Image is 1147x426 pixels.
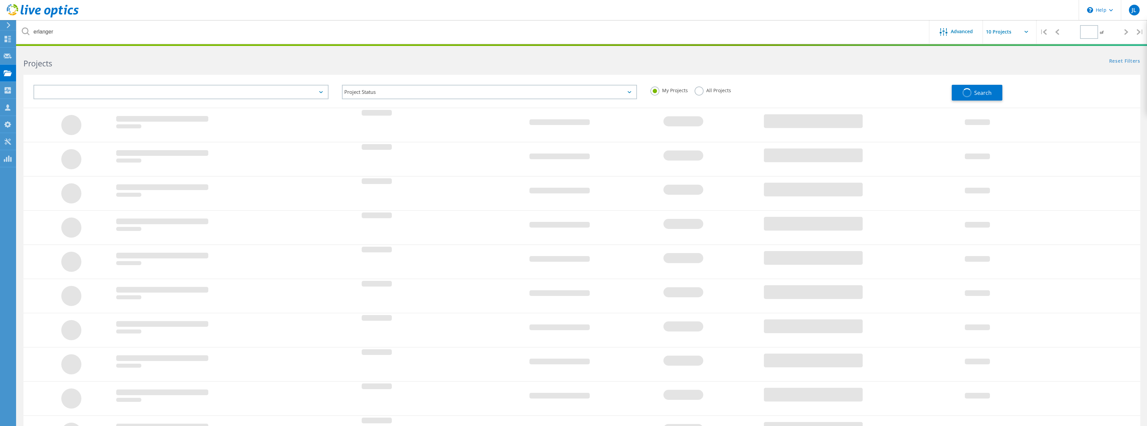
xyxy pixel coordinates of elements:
[1132,7,1136,13] span: JL
[951,29,973,34] span: Advanced
[974,89,992,97] span: Search
[1133,20,1147,44] div: |
[1100,29,1103,35] span: of
[7,14,79,19] a: Live Optics Dashboard
[23,58,52,69] b: Projects
[342,85,637,99] div: Project Status
[952,85,1002,101] button: Search
[1036,20,1050,44] div: |
[1109,59,1140,64] a: Reset Filters
[1087,7,1093,13] svg: \n
[650,86,688,93] label: My Projects
[17,20,930,44] input: Search projects by name, owner, ID, company, etc
[695,86,731,93] label: All Projects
